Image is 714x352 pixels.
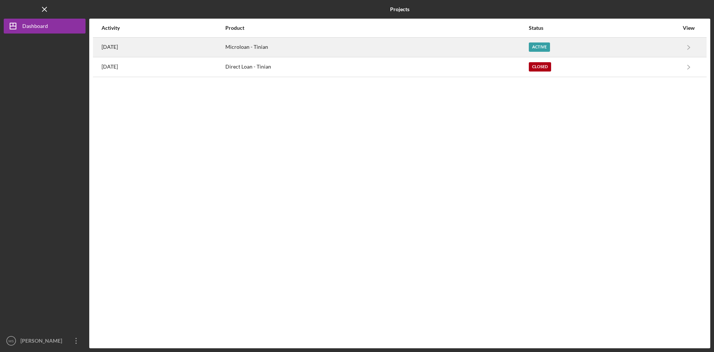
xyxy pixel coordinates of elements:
div: Direct Loan - Tinian [225,58,528,76]
text: MS [9,339,14,343]
div: Status [529,25,679,31]
b: Projects [390,6,409,12]
div: View [679,25,698,31]
time: 2025-08-05 00:08 [102,44,118,50]
div: Activity [102,25,225,31]
div: [PERSON_NAME] [19,333,67,350]
div: Product [225,25,528,31]
div: Closed [529,62,551,72]
button: MS[PERSON_NAME] [4,333,86,348]
button: Dashboard [4,19,86,34]
div: Microloan - Tinian [225,38,528,57]
div: Dashboard [22,19,48,35]
div: Active [529,42,550,52]
time: 2025-02-10 23:10 [102,64,118,70]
